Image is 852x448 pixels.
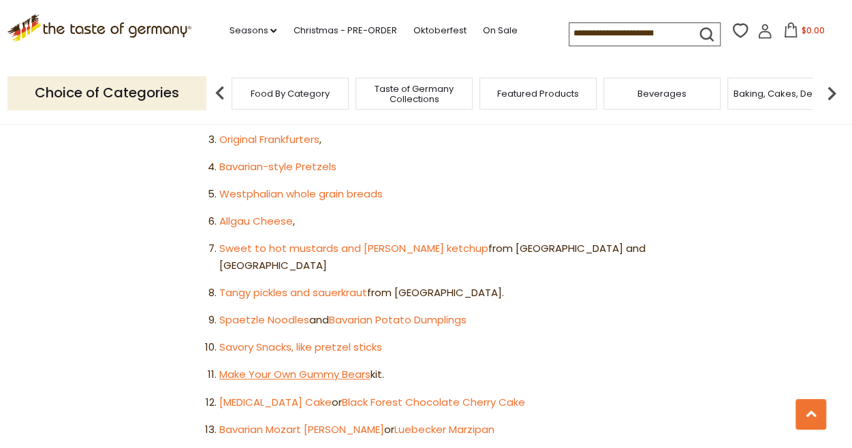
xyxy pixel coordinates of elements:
p: Choice of Categories [7,76,206,110]
li: , [219,213,646,230]
a: Make Your Own Gummy Bears [219,367,370,381]
a: Baking, Cakes, Desserts [733,89,839,99]
a: Seasons [229,23,277,38]
a: Black Forest Chocolate Cherry Cake [342,394,525,409]
li: kit. [219,366,646,383]
a: Taste of Germany Collections [360,84,469,104]
a: Savory Snacks, like pretzel sticks [219,340,382,354]
a: Beverages [637,89,687,99]
button: $0.00 [775,22,833,43]
a: Original Frankfurters [219,132,319,146]
li: , [219,131,646,148]
a: Sweet to hot mustards and [PERSON_NAME] ketchup [219,241,488,255]
span: $0.00 [801,25,824,36]
img: next arrow [818,80,845,107]
a: Bavarian Mozart [PERSON_NAME] [219,421,384,436]
a: Oktoberfest [413,23,466,38]
li: and [219,312,646,329]
a: Spaetzle Noodles [219,313,309,327]
a: Bavarian-style Pretzels [219,159,336,174]
a: Bavarian Potato Dumplings [329,313,467,327]
li: from [GEOGRAPHIC_DATA]. [219,285,646,302]
a: Christmas - PRE-ORDER [293,23,396,38]
a: On Sale [482,23,517,38]
a: Tangy pickles and sauerkraut [219,285,367,300]
a: Featured Products [497,89,579,99]
a: Luebecker Marzipan [394,421,494,436]
a: Westphalian whole grain breads [219,187,383,201]
a: [MEDICAL_DATA] Cake [219,394,332,409]
a: Allgau Cheese [219,214,293,228]
a: Food By Category [251,89,330,99]
img: previous arrow [206,80,234,107]
li: or [219,421,646,438]
li: from [GEOGRAPHIC_DATA] and [GEOGRAPHIC_DATA] [219,240,646,274]
li: or [219,394,646,411]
